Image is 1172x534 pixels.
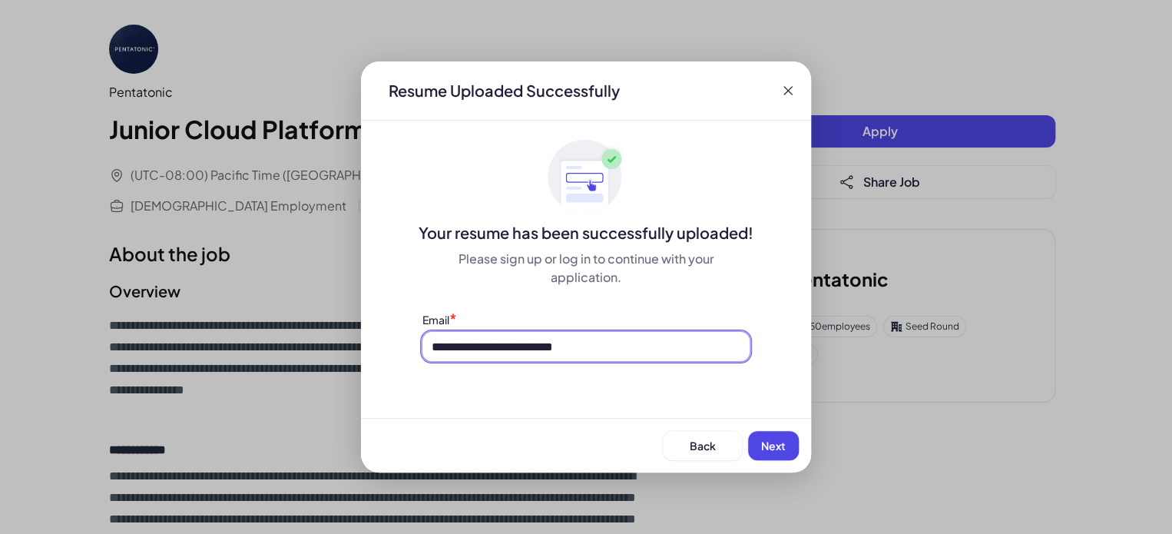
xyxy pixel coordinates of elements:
[663,431,742,460] button: Back
[422,250,750,287] div: Please sign up or log in to continue with your application.
[548,139,624,216] img: ApplyedMaskGroup3.svg
[376,80,632,101] div: Resume Uploaded Successfully
[761,439,786,453] span: Next
[422,313,449,327] label: Email
[690,439,716,453] span: Back
[748,431,799,460] button: Next
[361,222,811,244] div: Your resume has been successfully uploaded!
